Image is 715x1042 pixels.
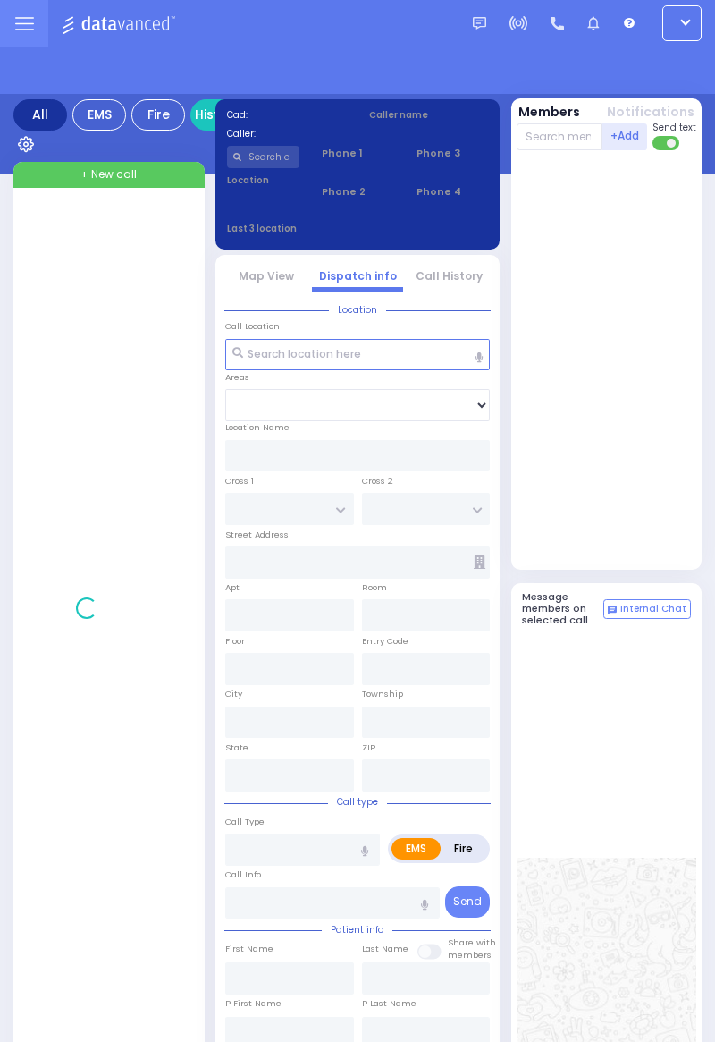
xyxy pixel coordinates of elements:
[328,795,387,809] span: Call type
[225,688,242,700] label: City
[227,108,347,122] label: Cad:
[416,268,483,284] a: Call History
[72,99,126,131] div: EMS
[225,421,290,434] label: Location Name
[227,174,299,187] label: Location
[225,816,265,828] label: Call Type
[522,591,604,627] h5: Message members on selected call
[227,222,358,235] label: Last 3 location
[131,99,185,131] div: Fire
[62,13,181,35] img: Logo
[362,997,416,1010] label: P Last Name
[448,936,496,948] small: Share with
[369,108,489,122] label: Caller name
[518,103,580,122] button: Members
[329,303,386,317] span: Location
[620,603,686,615] span: Internal Chat
[416,146,489,161] span: Phone 3
[362,635,408,648] label: Entry Code
[225,943,273,955] label: First Name
[391,838,441,860] label: EMS
[322,184,394,199] span: Phone 2
[652,121,696,134] span: Send text
[362,741,375,754] label: ZIP
[474,555,485,569] span: Other building occupants
[362,581,387,594] label: Room
[322,146,394,161] span: Phone 1
[473,17,486,30] img: message.svg
[239,268,294,284] a: Map View
[362,475,393,487] label: Cross 2
[225,868,261,881] label: Call Info
[13,99,67,131] div: All
[225,741,248,754] label: State
[225,529,289,541] label: Street Address
[416,184,489,199] span: Phone 4
[602,123,647,150] button: +Add
[517,123,603,150] input: Search member
[225,371,249,384] label: Areas
[225,339,490,371] input: Search location here
[362,688,403,700] label: Township
[362,943,408,955] label: Last Name
[80,166,137,182] span: + New call
[227,127,347,140] label: Caller:
[319,268,397,284] a: Dispatch info
[440,838,487,860] label: Fire
[225,581,240,594] label: Apt
[603,599,691,619] button: Internal Chat
[445,886,490,918] button: Send
[607,103,694,122] button: Notifications
[225,997,282,1010] label: P First Name
[652,134,681,152] label: Turn off text
[190,99,244,131] a: History
[448,949,492,961] span: members
[225,320,280,333] label: Call Location
[608,606,617,614] img: comment-alt.png
[225,475,254,487] label: Cross 1
[225,635,245,648] label: Floor
[322,923,392,936] span: Patient info
[227,146,299,168] input: Search a contact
